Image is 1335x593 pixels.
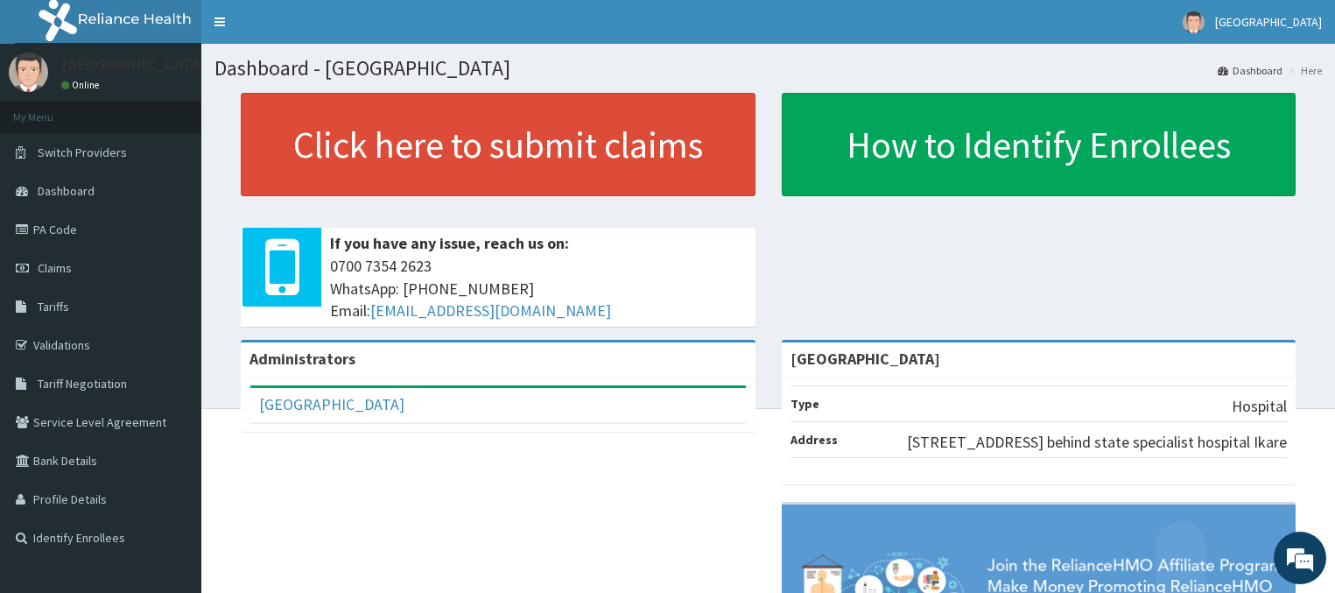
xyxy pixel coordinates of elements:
span: 0700 7354 2623 WhatsApp: [PHONE_NUMBER] Email: [330,255,747,322]
span: Dashboard [38,183,95,199]
li: Here [1284,63,1322,78]
h1: Dashboard - [GEOGRAPHIC_DATA] [214,57,1322,80]
a: [EMAIL_ADDRESS][DOMAIN_NAME] [370,300,611,321]
img: User Image [1183,11,1205,33]
a: How to Identify Enrollees [782,93,1296,196]
span: [GEOGRAPHIC_DATA] [1215,14,1322,30]
span: Claims [38,260,72,276]
a: Dashboard [1218,63,1282,78]
b: Type [790,396,819,412]
b: Administrators [249,349,355,369]
span: Switch Providers [38,145,127,160]
a: Click here to submit claims [241,93,755,196]
b: If you have any issue, reach us on: [330,233,569,253]
p: Hospital [1232,395,1287,418]
b: Address [790,432,838,448]
a: Online [61,79,103,91]
strong: [GEOGRAPHIC_DATA] [790,349,940,369]
span: Tariff Negotiation [38,376,127,392]
img: User Image [9,53,48,92]
a: [GEOGRAPHIC_DATA] [259,394,404,414]
p: [GEOGRAPHIC_DATA] [61,57,206,73]
p: [STREET_ADDRESS] behind state specialist hospital Ikare [907,431,1287,454]
span: Tariffs [38,299,69,314]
